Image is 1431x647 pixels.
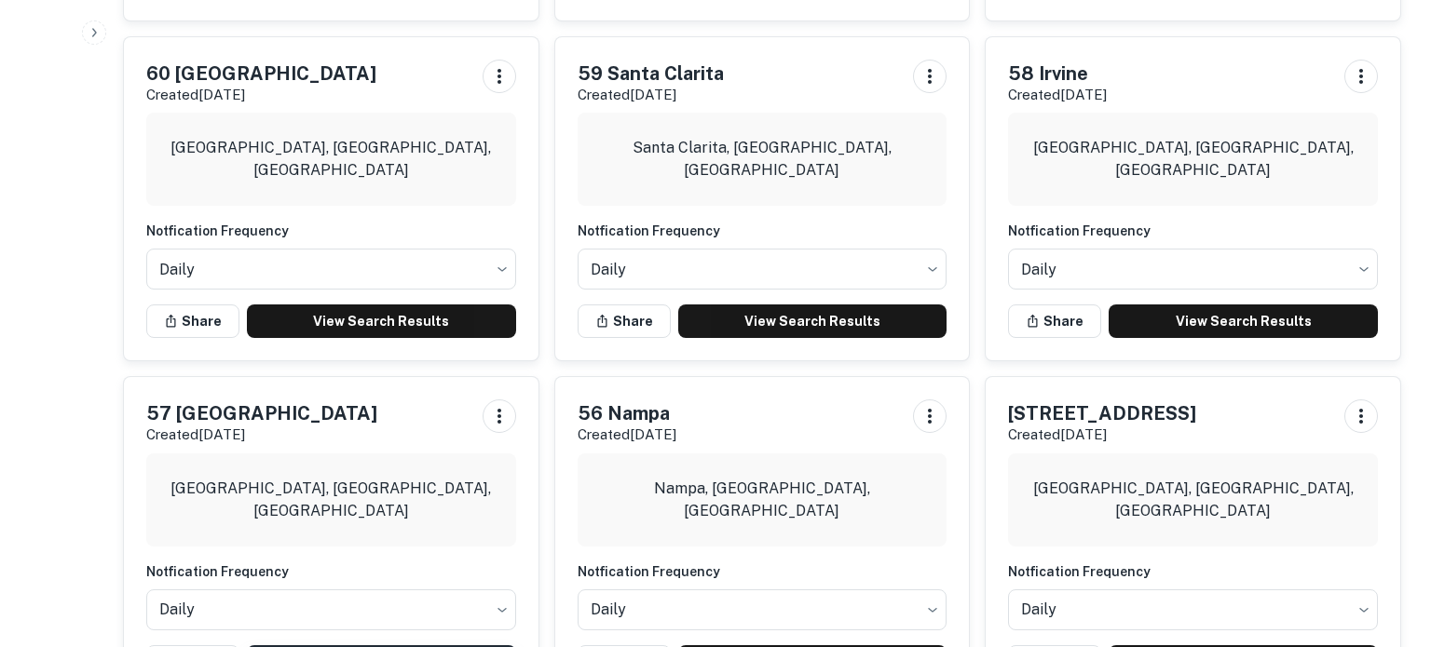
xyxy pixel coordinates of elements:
[1008,561,1378,582] h6: Notfication Frequency
[146,561,516,582] h6: Notfication Frequency
[161,478,501,522] p: [GEOGRAPHIC_DATA], [GEOGRAPHIC_DATA], [GEOGRAPHIC_DATA]
[578,561,947,582] h6: Notfication Frequency
[161,137,501,182] p: [GEOGRAPHIC_DATA], [GEOGRAPHIC_DATA], [GEOGRAPHIC_DATA]
[1023,137,1363,182] p: [GEOGRAPHIC_DATA], [GEOGRAPHIC_DATA], [GEOGRAPHIC_DATA]
[146,84,376,106] p: Created [DATE]
[1008,424,1196,446] p: Created [DATE]
[1023,478,1363,522] p: [GEOGRAPHIC_DATA], [GEOGRAPHIC_DATA], [GEOGRAPHIC_DATA]
[578,304,671,338] button: Share
[578,60,724,88] h5: 59 Santa Clarita
[578,584,947,636] div: Without label
[146,424,377,446] p: Created [DATE]
[1008,84,1107,106] p: Created [DATE]
[578,243,947,295] div: Without label
[1008,399,1196,427] h5: [STREET_ADDRESS]
[1008,221,1378,241] h6: Notfication Frequency
[146,584,516,636] div: Without label
[1338,498,1431,587] iframe: Chat Widget
[1008,60,1107,88] h5: 58 Irvine
[146,399,377,427] h5: 57 [GEOGRAPHIC_DATA]
[146,304,239,338] button: Share
[146,221,516,241] h6: Notfication Frequency
[146,243,516,295] div: Without label
[593,137,933,182] p: Santa Clarita, [GEOGRAPHIC_DATA], [GEOGRAPHIC_DATA]
[593,478,933,522] p: Nampa, [GEOGRAPHIC_DATA], [GEOGRAPHIC_DATA]
[678,304,947,338] a: View Search Results
[578,221,947,241] h6: Notfication Frequency
[578,399,676,427] h5: 56 Nampa
[578,84,724,106] p: Created [DATE]
[247,304,516,338] a: View Search Results
[1008,304,1101,338] button: Share
[146,60,376,88] h5: 60 [GEOGRAPHIC_DATA]
[1109,304,1378,338] a: View Search Results
[1008,584,1378,636] div: Without label
[1008,243,1378,295] div: Without label
[578,424,676,446] p: Created [DATE]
